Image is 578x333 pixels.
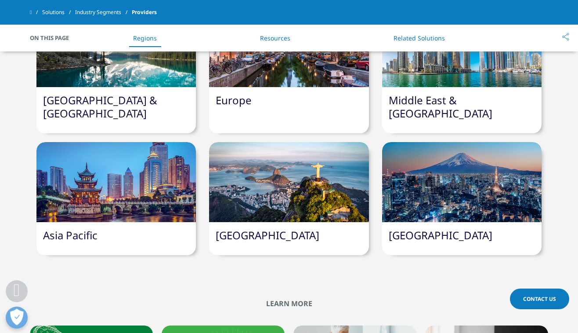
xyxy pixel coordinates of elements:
[389,93,492,121] a: Middle East & [GEOGRAPHIC_DATA]
[216,93,252,107] a: Europe
[132,4,157,20] span: Providers
[523,295,556,303] span: Contact Us
[6,307,28,329] button: Open Preferences
[389,228,492,242] a: [GEOGRAPHIC_DATA]
[43,228,98,242] a: Asia Pacific
[43,93,157,121] a: [GEOGRAPHIC_DATA] & [GEOGRAPHIC_DATA]
[216,228,319,242] a: [GEOGRAPHIC_DATA]
[510,289,569,309] a: Contact Us
[30,299,548,308] h2: Learn More
[133,34,157,42] a: Regions
[30,33,78,42] span: On This Page
[260,34,290,42] a: Resources
[394,34,445,42] a: Related Solutions
[75,4,132,20] a: Industry Segments
[42,4,75,20] a: Solutions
